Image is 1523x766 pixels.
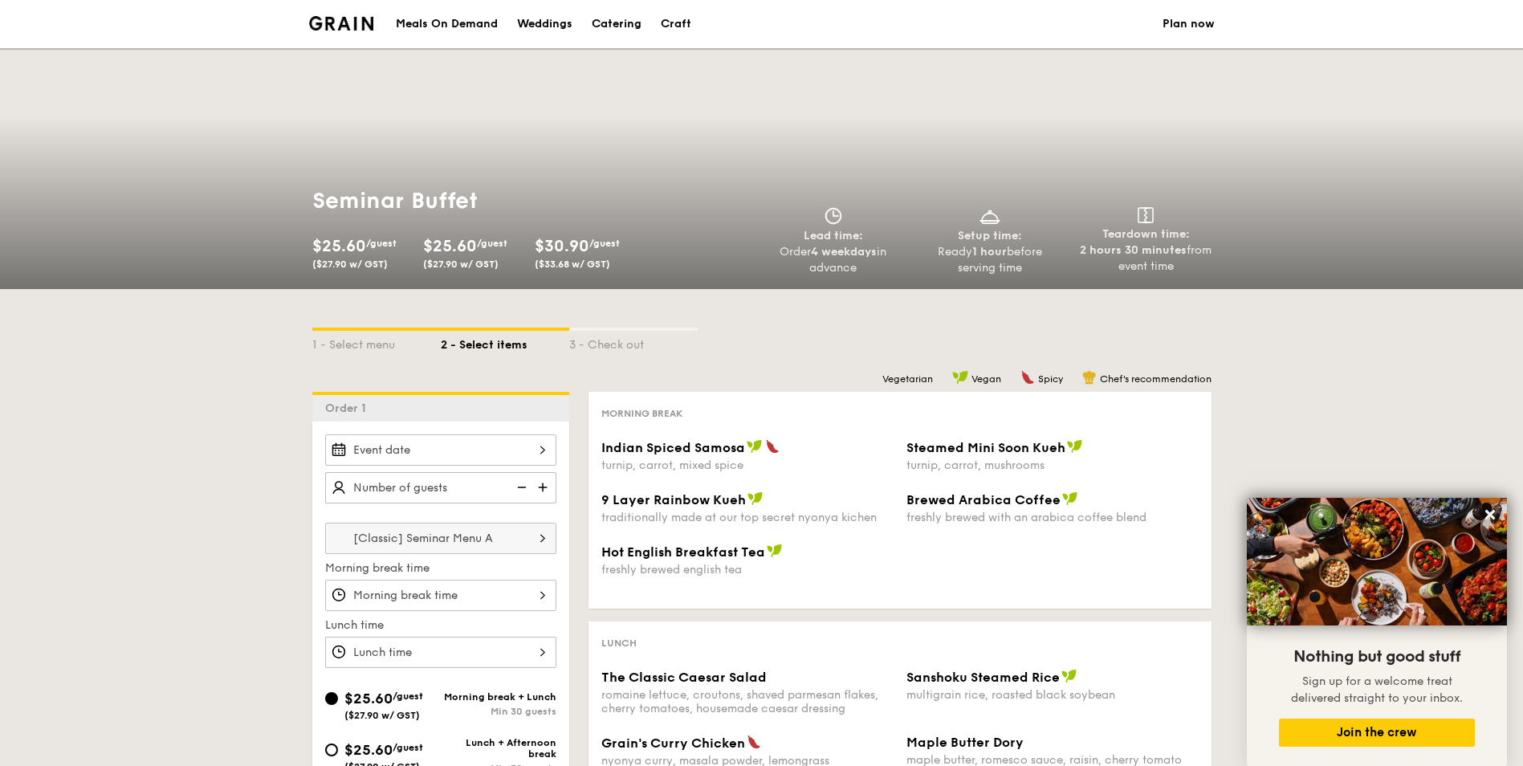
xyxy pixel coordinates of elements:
button: Close [1477,502,1503,528]
div: 2 - Select items [441,331,569,353]
div: freshly brewed english tea [601,563,894,577]
div: Ready before serving time [918,244,1061,276]
input: Number of guests [325,472,556,503]
strong: 4 weekdays [811,245,877,259]
img: icon-teardown.65201eee.svg [1138,207,1154,223]
div: Min 30 guests [441,706,556,717]
div: Lunch + Afternoon break [441,737,556,760]
img: icon-spicy.37a8142b.svg [747,735,761,749]
div: Order in advance [762,244,906,276]
div: turnip, carrot, mixed spice [601,458,894,472]
img: icon-chevron-right.3c0dfbd6.svg [529,523,556,553]
span: Indian Spiced Samosa [601,440,745,455]
img: icon-vegan.f8ff3823.svg [1067,439,1083,454]
span: /guest [393,742,423,753]
span: $25.60 [344,690,393,707]
img: icon-vegetarian.fe4039eb.svg [768,669,783,683]
div: Morning break + Lunch [441,691,556,703]
span: ($33.68 w/ GST) [535,259,610,270]
span: Morning break [601,408,682,419]
span: Nothing but good stuff [1293,647,1460,666]
img: icon-spicy.37a8142b.svg [1020,370,1035,385]
img: icon-add.58712e84.svg [532,472,556,503]
img: icon-vegetarian.fe4039eb.svg [865,370,879,385]
div: freshly brewed with an arabica coffee blend [906,511,1199,524]
span: $25.60 [312,237,366,256]
span: The Classic Caesar Salad [601,670,767,685]
span: Lead time: [804,229,863,242]
div: multigrain rice, roasted black soybean [906,688,1199,702]
span: Order 1 [325,401,373,415]
span: Chef's recommendation [1100,373,1211,385]
img: icon-vegan.f8ff3823.svg [747,491,764,506]
span: Steamed Mini Soon Kueh [906,440,1065,455]
div: 1 - Select menu [312,331,441,353]
input: Lunch time [325,637,556,668]
img: icon-vegan.f8ff3823.svg [747,439,763,454]
span: Setup time: [958,229,1022,242]
span: 9 Layer Rainbow Kueh [601,492,746,507]
span: Hot English Breakfast Tea [601,544,765,560]
span: ($27.90 w/ GST) [312,259,388,270]
span: Lunch [601,638,637,649]
span: /guest [589,238,620,249]
img: DSC07876-Edit02-Large.jpeg [1247,498,1507,625]
img: icon-clock.2db775ea.svg [821,207,845,225]
strong: 1 hour [972,245,1007,259]
span: Vegan [971,373,1001,385]
img: icon-dish.430c3a2e.svg [978,207,1002,225]
span: $25.60 [423,237,477,256]
button: Join the crew [1279,719,1475,747]
div: 3 - Check out [569,331,698,353]
a: Logotype [309,16,374,31]
h1: Seminar Buffet [312,186,633,215]
span: $25.60 [344,741,393,759]
span: /guest [393,691,423,702]
span: Vegetarian [882,373,933,385]
span: $30.90 [535,237,589,256]
span: ($27.90 w/ GST) [423,259,499,270]
input: $25.60/guest($27.90 w/ GST)Lunch + Afternoon breakMin 30 guests [325,744,338,756]
span: Maple Butter Dory [906,735,1024,750]
input: $25.60/guest($27.90 w/ GST)Morning break + LunchMin 30 guests [325,692,338,705]
img: icon-vegan.f8ff3823.svg [767,544,783,558]
div: traditionally made at our top secret nyonya kichen [601,511,894,524]
img: icon-vegan.f8ff3823.svg [1061,669,1077,683]
span: Grain's Curry Chicken [601,735,745,751]
img: icon-spicy.37a8142b.svg [765,439,780,454]
div: from event time [1074,242,1218,275]
span: Teardown time: [1102,227,1190,241]
div: romaine lettuce, croutons, shaved parmesan flakes, cherry tomatoes, housemade caesar dressing [601,688,894,715]
span: Sign up for a welcome treat delivered straight to your inbox. [1291,674,1463,705]
span: /guest [366,238,397,249]
label: Morning break time [325,560,556,577]
strong: 2 hours 30 minutes [1080,243,1187,257]
div: turnip, carrot, mushrooms [906,458,1199,472]
label: Lunch time [325,617,556,634]
img: icon-chef-hat.a58ddaea.svg [1082,370,1097,385]
input: Event date [325,434,556,466]
span: Sanshoku Steamed Rice [906,670,1060,685]
img: icon-vegan.f8ff3823.svg [1062,491,1078,506]
span: ($27.90 w/ GST) [344,710,420,721]
img: icon-reduce.1d2dbef1.svg [508,472,532,503]
img: icon-vegan.f8ff3823.svg [952,370,968,385]
input: Morning break time [325,580,556,611]
span: /guest [477,238,507,249]
img: Grain [309,16,374,31]
span: Brewed Arabica Coffee [906,492,1061,507]
span: Spicy [1038,373,1063,385]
